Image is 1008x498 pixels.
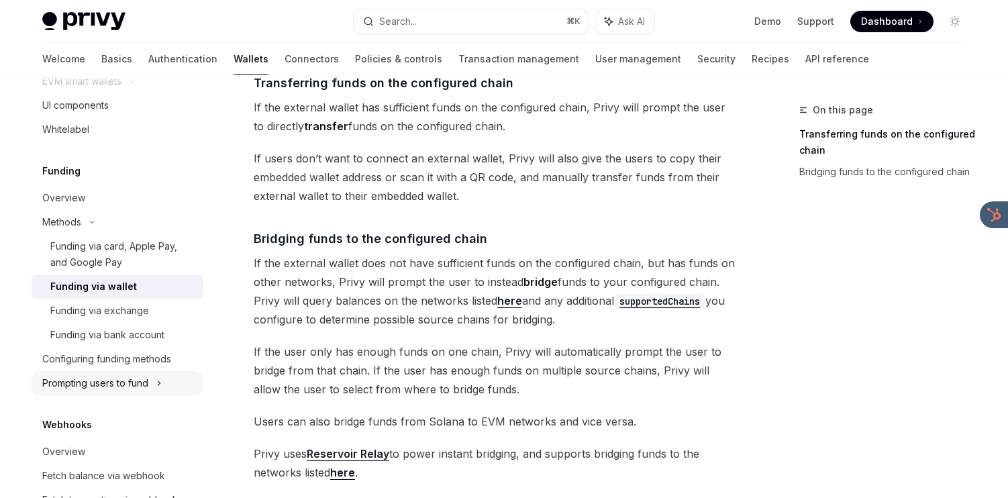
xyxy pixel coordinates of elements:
[254,254,738,329] span: If the external wallet does not have sufficient funds on the configured chain, but has funds on o...
[32,93,203,117] a: UI components
[254,98,738,136] span: If the external wallet has sufficient funds on the configured chain, Privy will prompt the user t...
[32,186,203,210] a: Overview
[697,43,736,75] a: Security
[42,163,81,179] h5: Funding
[42,417,92,433] h5: Webhooks
[42,351,171,367] div: Configuring funding methods
[861,15,913,28] span: Dashboard
[32,464,203,488] a: Fetch balance via webhook
[32,275,203,299] a: Funding via wallet
[614,294,705,309] code: supportedChains
[148,43,217,75] a: Authentication
[355,43,442,75] a: Policies & controls
[799,161,976,183] a: Bridging funds to the configured chain
[32,299,203,323] a: Funding via exchange
[754,15,781,28] a: Demo
[42,97,109,113] div: UI components
[42,468,165,484] div: Fetch balance via webhook
[254,74,513,92] span: Transferring funds on the configured chain
[50,279,137,295] div: Funding via wallet
[42,43,85,75] a: Welcome
[50,303,149,319] div: Funding via exchange
[285,43,339,75] a: Connectors
[458,43,579,75] a: Transaction management
[379,13,417,30] div: Search...
[595,9,654,34] button: Ask AI
[42,121,89,138] div: Whitelabel
[813,102,873,118] span: On this page
[618,15,645,28] span: Ask AI
[497,294,522,308] a: here
[32,234,203,275] a: Funding via card, Apple Pay, and Google Pay
[42,375,148,391] div: Prompting users to fund
[850,11,934,32] a: Dashboard
[42,214,81,230] div: Methods
[42,12,125,31] img: light logo
[234,43,268,75] a: Wallets
[32,440,203,464] a: Overview
[799,123,976,161] a: Transferring funds on the configured chain
[304,119,348,133] strong: transfer
[42,444,85,460] div: Overview
[307,447,389,461] a: Reservoir Relay
[254,149,738,205] span: If users don’t want to connect an external wallet, Privy will also give the users to copy their e...
[50,327,164,343] div: Funding via bank account
[254,342,738,399] span: If the user only has enough funds on one chain, Privy will automatically prompt the user to bridg...
[797,15,834,28] a: Support
[42,190,85,206] div: Overview
[254,412,738,431] span: Users can also bridge funds from Solana to EVM networks and vice versa.
[32,323,203,347] a: Funding via bank account
[595,43,681,75] a: User management
[614,294,705,307] a: supportedChains
[523,275,558,289] strong: bridge
[354,9,589,34] button: Search...⌘K
[32,117,203,142] a: Whitelabel
[752,43,789,75] a: Recipes
[944,11,966,32] button: Toggle dark mode
[566,16,581,27] span: ⌘ K
[50,238,195,270] div: Funding via card, Apple Pay, and Google Pay
[32,347,203,371] a: Configuring funding methods
[101,43,132,75] a: Basics
[254,230,487,248] span: Bridging funds to the configured chain
[805,43,869,75] a: API reference
[254,444,738,482] span: Privy uses to power instant bridging, and supports bridging funds to the networks listed .
[330,466,355,480] a: here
